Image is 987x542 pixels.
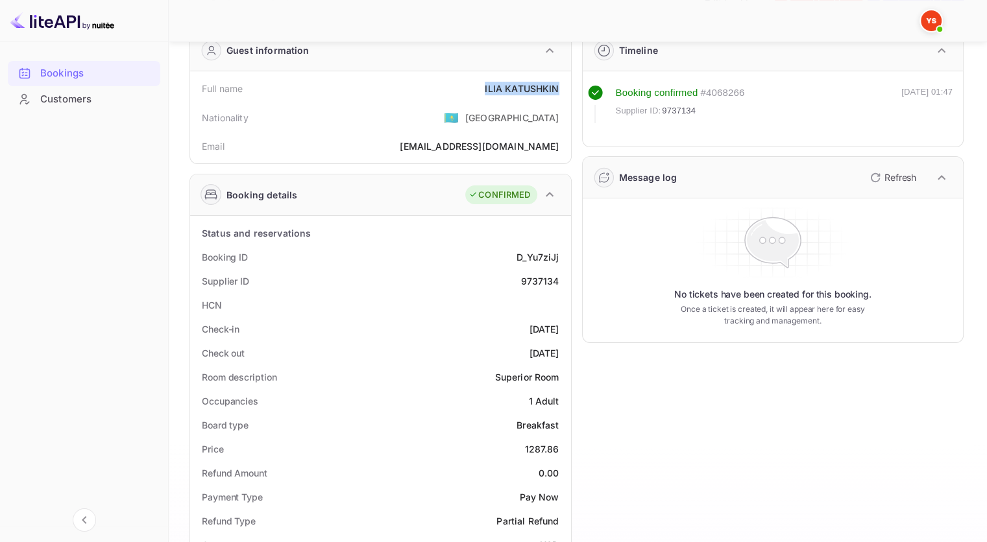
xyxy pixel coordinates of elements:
div: Supplier ID [202,274,249,288]
span: Supplier ID: [616,104,661,117]
p: Refresh [884,171,916,184]
div: [DATE] [530,346,559,360]
div: Price [202,442,224,456]
div: Occupancies [202,394,258,408]
a: Bookings [8,61,160,85]
span: United States [444,106,459,129]
div: CONFIRMED [469,189,530,202]
div: [DATE] [530,322,559,336]
div: Refund Amount [202,466,267,480]
div: HCN [202,298,222,312]
div: 0.00 [539,466,559,480]
div: 1287.86 [524,442,559,456]
div: Bookings [8,61,160,86]
div: [DATE] 01:47 [901,86,953,123]
div: Pay Now [519,490,559,504]
div: D_Yu7ziJj [517,250,559,264]
div: 1 Adult [528,394,559,408]
div: Board type [202,418,249,432]
div: Bookings [40,66,154,81]
div: [GEOGRAPHIC_DATA] [465,111,559,124]
div: Refund Type [202,514,256,528]
div: # 4068266 [700,86,744,100]
div: Email [202,139,225,153]
div: Booking details [226,188,297,202]
div: Message log [619,171,677,184]
div: Breakfast [517,418,559,432]
div: Booking confirmed [616,86,698,100]
div: Timeline [619,43,658,57]
div: Partial Refund [496,514,559,528]
div: Nationality [202,111,249,124]
div: Check out [202,346,245,360]
div: Status and reservations [202,226,311,240]
div: Room description [202,370,276,384]
a: Customers [8,87,160,111]
div: 9737134 [520,274,559,288]
div: Superior Room [495,370,559,384]
button: Collapse navigation [73,508,96,532]
div: Check-in [202,322,239,336]
span: 9737134 [662,104,696,117]
div: Payment Type [202,490,263,504]
div: Booking ID [202,250,248,264]
div: Customers [40,92,154,107]
button: Refresh [862,167,921,188]
img: LiteAPI logo [10,10,114,31]
div: ILIA KATUSHKIN [485,82,559,95]
div: Guest information [226,43,310,57]
p: No tickets have been created for this booking. [674,288,871,301]
div: Full name [202,82,243,95]
div: Customers [8,87,160,112]
img: Yandex Support [921,10,942,31]
p: Once a ticket is created, it will appear here for easy tracking and management. [671,303,875,327]
div: [EMAIL_ADDRESS][DOMAIN_NAME] [400,139,559,153]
